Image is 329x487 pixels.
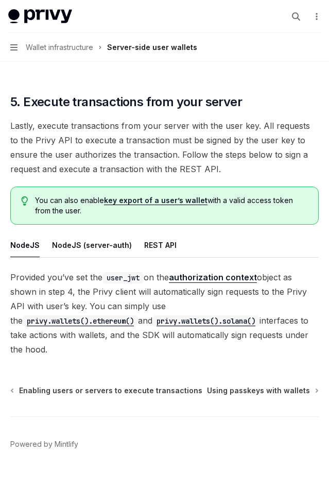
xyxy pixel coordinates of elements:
img: light logo [8,9,72,24]
span: Wallet infrastructure [26,41,93,54]
span: 5. Execute transactions from your server [10,94,242,110]
button: More actions [310,9,321,24]
button: Open search [288,8,304,25]
div: Server-side user wallets [107,41,197,54]
span: Lastly, execute transactions from your server with the user key. All requests to the Privy API to... [10,119,319,176]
